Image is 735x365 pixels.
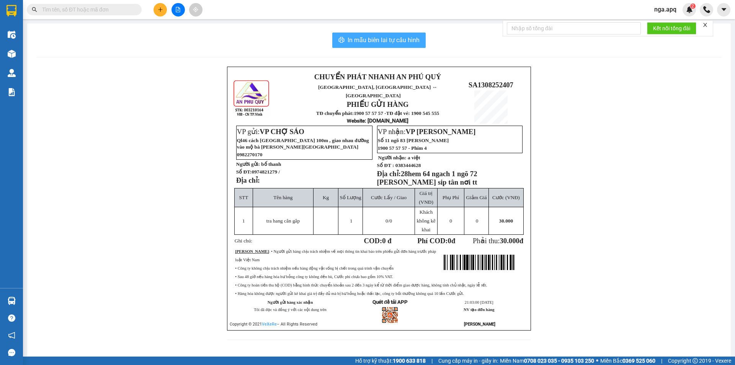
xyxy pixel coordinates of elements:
span: VP nhận: [378,128,476,136]
input: Tìm tên, số ĐT hoặc mã đơn [42,5,132,14]
span: [GEOGRAPHIC_DATA], [GEOGRAPHIC_DATA] ↔ [GEOGRAPHIC_DATA] [318,84,437,98]
span: Ghi chú: [235,238,252,244]
strong: [PERSON_NAME] [235,249,269,254]
input: Nhập số tổng đài [507,22,641,34]
span: | [431,357,433,365]
span: tra hang cân gâp [266,218,300,224]
strong: : [DOMAIN_NAME] [347,118,408,124]
strong: Người gửi hàng xác nhận [268,300,313,304]
span: plus [158,7,163,12]
span: nga.apq [648,5,683,14]
button: printerIn mẫu biên lai tự cấu hình [332,33,426,48]
span: VP [PERSON_NAME] [406,128,476,136]
span: STT [239,195,248,200]
img: warehouse-icon [8,31,16,39]
span: 0 [385,218,388,224]
span: message [8,349,15,356]
button: aim [189,3,203,16]
strong: PHIẾU GỬI HÀNG [347,100,409,108]
strong: 1900 633 818 [393,358,426,364]
span: search [32,7,37,12]
span: /0 [385,218,392,224]
span: | [661,357,662,365]
img: warehouse-icon [8,297,16,305]
span: Giá trị (VNĐ) [419,190,433,205]
span: 1900 57 57 57 - Phím 4 [378,145,427,151]
span: Miền Bắc [600,357,655,365]
span: Cước Lấy / Giao [371,195,407,200]
span: 0 [448,237,451,245]
img: logo-vxr [7,5,16,16]
img: warehouse-icon [8,69,16,77]
span: Phụ Phí [443,195,459,200]
strong: [PERSON_NAME] [464,322,495,327]
a: VeXeRe [262,322,277,327]
strong: Người gửi: [236,161,260,167]
span: printer [338,37,345,44]
strong: Số ĐT : [377,162,394,168]
span: Cước (VNĐ) [492,195,520,200]
span: Giảm Giá [466,195,487,200]
span: VP gửi: [237,128,304,136]
span: Số 11 ngõ 83 [PERSON_NAME] [378,137,449,143]
img: phone-icon [703,6,710,13]
span: Copyright © 2021 – All Rights Reserved [230,322,317,327]
span: • Công ty không chịu trách nhiệm nếu hàng động vật sống bị chết trong quá trình vận chuyển [235,266,394,270]
span: Phải thu: [473,237,523,245]
strong: 1900 57 57 57 - [354,110,386,116]
strong: COD: [364,237,392,245]
span: In mẫu biên lai tự cấu hình [348,35,420,45]
span: Tên hàng [273,195,292,200]
span: caret-down [720,6,727,13]
span: Tôi đã đọc và đồng ý với các nội dung trên [254,308,327,312]
img: logo [233,79,271,117]
span: Kết nối tổng đài [653,24,690,33]
span: • Công ty hoàn tiền thu hộ (COD) bằng hình thức chuyển khoản sau 2 đến 3 ngày kể từ thời điểm gia... [235,283,487,287]
strong: Địa chỉ: [236,176,260,184]
span: 0 đ [382,237,391,245]
span: close [702,22,708,28]
strong: CHUYỂN PHÁT NHANH AN PHÚ QUÝ [314,73,441,81]
strong: TĐ chuyển phát: [316,110,354,116]
button: caret-down [717,3,730,16]
span: SA1308252407 [469,81,513,89]
span: Ql46 cách [GEOGRAPHIC_DATA] 100m , giao nhau đường vào mộ bà [PERSON_NAME][GEOGRAPHIC_DATA] [237,137,369,150]
img: icon-new-feature [686,6,693,13]
span: 1 [242,218,245,224]
strong: Số ĐT: [236,169,280,175]
span: Số Lượng [340,195,361,200]
span: copyright [693,358,698,363]
span: file-add [175,7,181,12]
span: 30.000 [499,218,513,224]
strong: Phí COD: đ [417,237,455,245]
span: 28hem 64 ngach 1 ngõ 72 [PERSON_NAME] sip tân nơi tt [377,170,477,186]
strong: Địa chỉ: [377,170,401,178]
span: question-circle [8,314,15,322]
span: 2 [691,3,694,9]
span: 0974821279 / [252,169,280,175]
strong: CHUYỂN PHÁT NHANH AN PHÚ QUÝ [19,6,74,31]
span: 0 [449,218,452,224]
strong: TĐ đặt vé: 1900 545 555 [386,110,439,116]
span: notification [8,332,15,339]
span: Hỗ trợ kỹ thuật: [355,357,426,365]
span: aim [193,7,198,12]
strong: 0369 525 060 [622,358,655,364]
span: • Hàng hóa không được người gửi kê khai giá trị đầy đủ mà bị hư hỏng hoặc thất lạc, công ty bồi t... [235,291,464,296]
button: file-add [171,3,185,16]
span: 21:03:00 [DATE] [465,300,493,304]
strong: NV tạo đơn hàng [464,308,494,312]
span: 1 [350,218,353,224]
button: plus [154,3,167,16]
span: bố thanh [261,161,281,167]
span: 0 [476,218,479,224]
span: Khách không kê khai [416,209,435,232]
span: VP CHỢ SÁO [260,128,304,136]
strong: Quét để tải APP [372,299,408,305]
button: Kết nối tổng đài [647,22,696,34]
span: Kg [323,195,329,200]
span: đ [519,237,523,245]
span: • Sau 48 giờ nếu hàng hóa hư hỏng công ty không đền bù, Cước phí chưa bao gồm 10% VAT. [235,275,393,279]
span: 0982270170 [237,152,263,157]
span: Website [347,118,365,124]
